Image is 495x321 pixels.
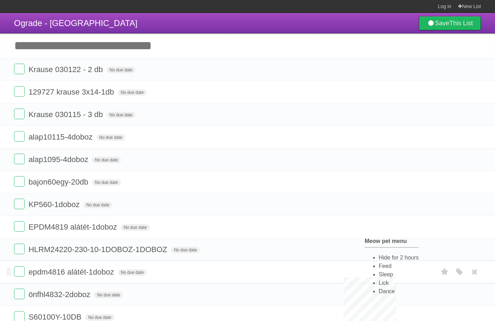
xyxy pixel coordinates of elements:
[28,200,82,209] span: KP560-1doboz
[94,292,123,298] span: No due date
[14,18,137,28] span: Ograde - [GEOGRAPHIC_DATA]
[14,109,25,119] label: Done
[14,199,25,209] label: Done
[379,253,419,262] li: Hide for 2 hours
[419,16,481,30] a: SaveThis List
[379,287,419,296] li: Dance
[438,266,451,278] label: Star task
[449,20,473,27] b: This List
[14,289,25,299] label: Done
[107,112,135,118] span: No due date
[121,224,149,231] span: No due date
[28,290,92,299] span: önfhl4832-2doboz
[14,176,25,187] label: Done
[28,245,169,254] span: HLRM24220-230-10-1DOBOZ-1DOBOZ
[118,269,146,276] span: No due date
[14,64,25,74] label: Done
[14,244,25,254] label: Done
[84,202,112,208] span: No due date
[28,155,90,164] span: alap1095-4doboz
[118,89,146,96] span: No due date
[97,134,125,141] span: No due date
[92,179,121,186] span: No due date
[14,221,25,232] label: Done
[14,86,25,97] label: Done
[379,270,419,279] li: Sleep
[379,279,419,287] li: Lick
[28,133,94,141] span: alap10115-4doboz
[14,266,25,277] label: Done
[365,238,407,244] b: Meow pet menu
[28,223,119,231] span: EPDM4819 alátét-1doboz
[379,262,419,270] li: Feed
[14,131,25,142] label: Done
[107,67,135,73] span: No due date
[14,154,25,164] label: Done
[92,157,121,163] span: No due date
[28,65,105,74] span: Krause 030122 - 2 db
[28,268,116,276] span: epdm4816 alátét-1doboz
[85,314,114,321] span: No due date
[171,247,200,253] span: No due date
[28,88,116,96] span: 129727 krause 3x14-1db
[28,178,90,186] span: bajon60egy-20db
[28,110,105,119] span: Krause 030115 - 3 db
